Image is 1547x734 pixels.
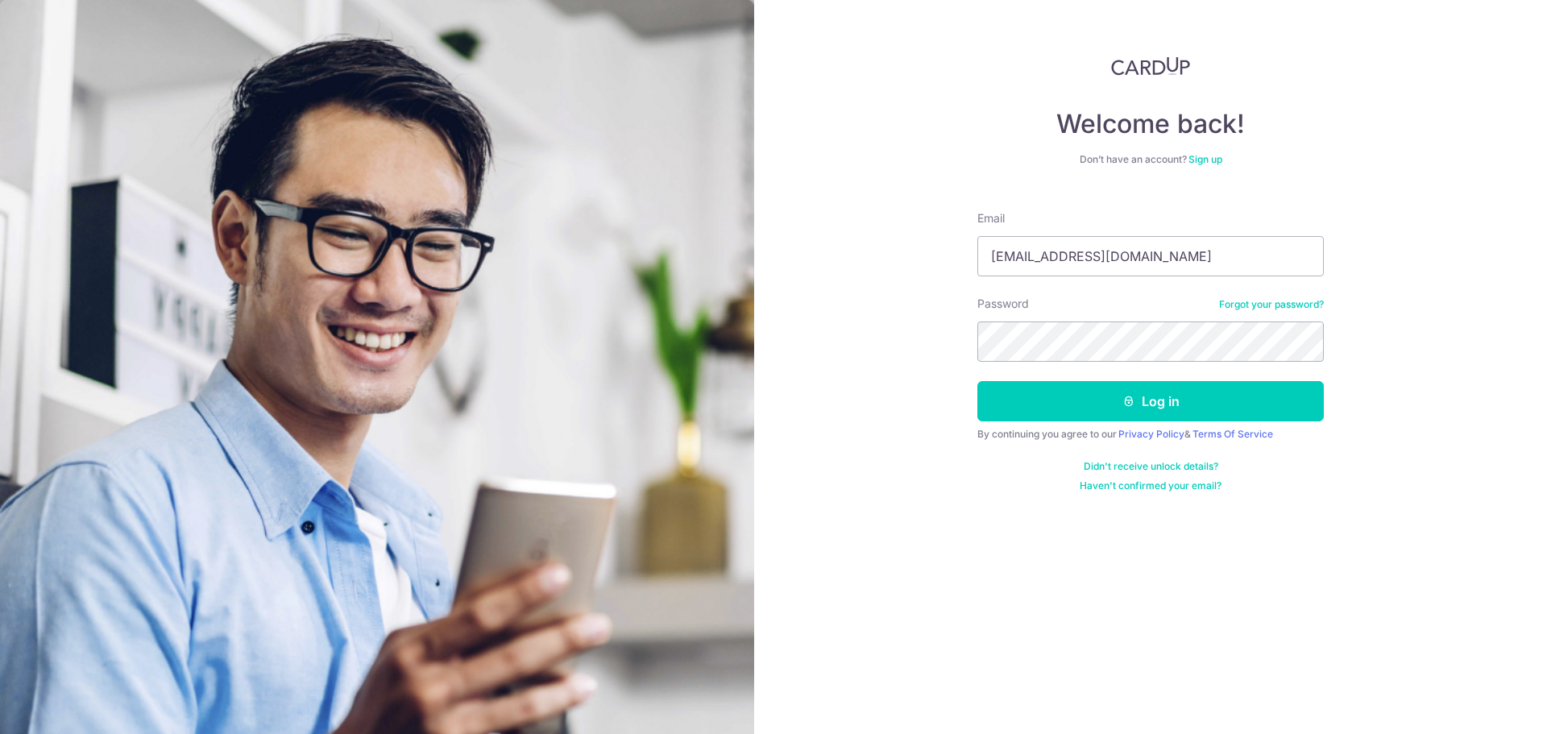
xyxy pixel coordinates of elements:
[977,236,1324,276] input: Enter your Email
[977,381,1324,421] button: Log in
[1084,460,1218,473] a: Didn't receive unlock details?
[977,108,1324,140] h4: Welcome back!
[1080,479,1221,492] a: Haven't confirmed your email?
[1188,153,1222,165] a: Sign up
[977,296,1029,312] label: Password
[1219,298,1324,311] a: Forgot your password?
[977,210,1005,226] label: Email
[1192,428,1273,440] a: Terms Of Service
[977,153,1324,166] div: Don’t have an account?
[1118,428,1184,440] a: Privacy Policy
[1111,56,1190,76] img: CardUp Logo
[977,428,1324,441] div: By continuing you agree to our &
